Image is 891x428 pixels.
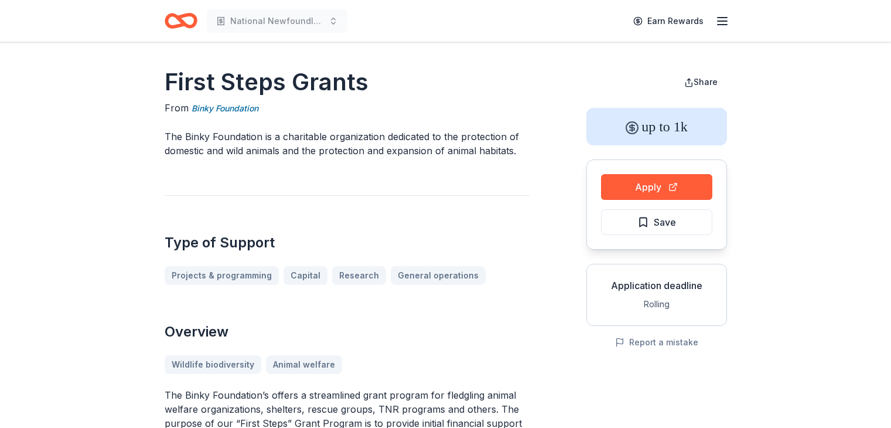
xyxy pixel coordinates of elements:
[675,70,727,94] button: Share
[284,266,327,285] a: Capital
[586,108,727,145] div: up to 1k
[601,209,712,235] button: Save
[615,335,698,349] button: Report a mistake
[596,297,717,311] div: Rolling
[192,101,258,116] a: Binky Foundation
[165,7,197,35] a: Home
[207,9,347,33] button: National Newfoundland Rescue
[165,130,530,158] p: The Binky Foundation is a charitable organization dedicated to the protection of domestic and wil...
[165,66,530,98] h1: First Steps Grants
[601,174,712,200] button: Apply
[230,14,324,28] span: National Newfoundland Rescue
[596,278,717,293] div: Application deadline
[332,266,386,285] a: Research
[654,215,676,230] span: Save
[165,266,279,285] a: Projects & programming
[626,11,711,32] a: Earn Rewards
[694,77,718,87] span: Share
[165,233,530,252] h2: Type of Support
[165,322,530,341] h2: Overview
[165,101,530,116] div: From
[391,266,486,285] a: General operations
